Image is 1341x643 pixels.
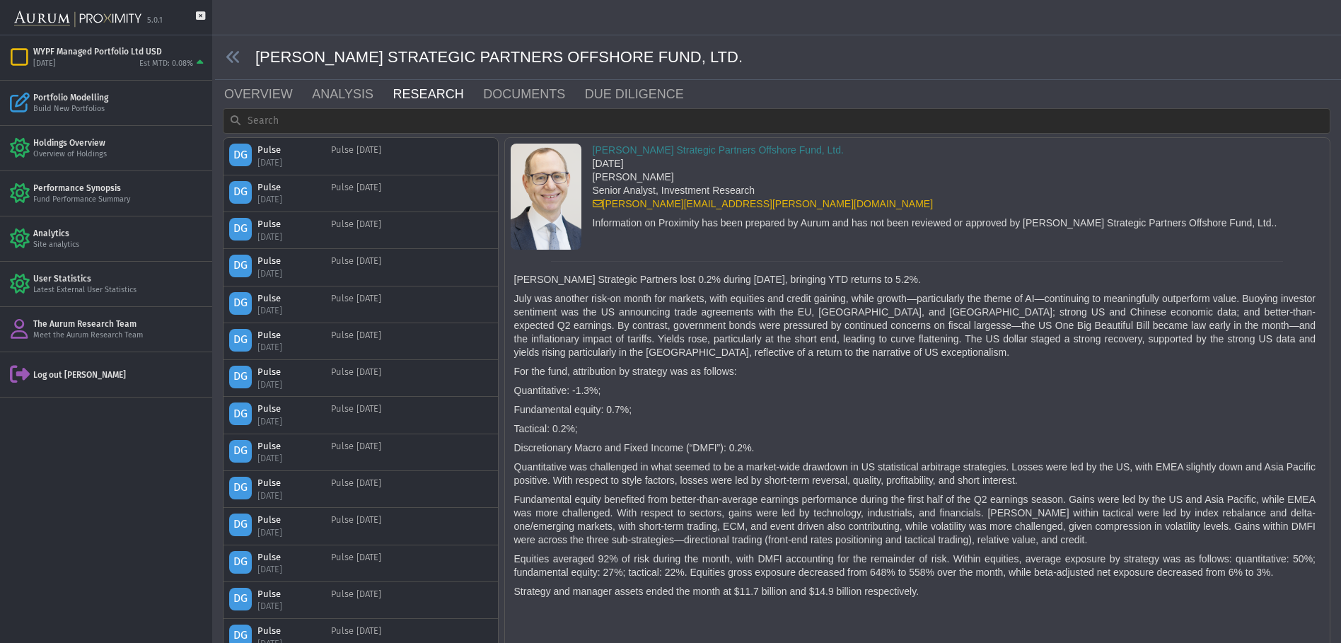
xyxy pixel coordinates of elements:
[229,181,252,204] div: DG
[33,228,207,239] div: Analytics
[514,585,1316,598] p: Strategy and manager assets ended the month at $11.7 billion and $14.9 billion respectively.
[331,144,381,168] div: Pulse [DATE]
[229,477,252,499] div: DG
[229,514,252,536] div: DG
[215,35,1341,80] div: [PERSON_NAME] STRATEGIC PARTNERS OFFSHORE FUND, LTD.
[229,440,252,463] div: DG
[257,181,314,194] div: Pulse
[514,384,1316,398] p: Quantitative: -1.3%;
[257,329,314,342] div: Pulse
[257,563,314,576] div: [DATE]
[257,514,314,526] div: Pulse
[257,218,314,231] div: Pulse
[257,292,314,305] div: Pulse
[257,156,314,169] div: [DATE]
[33,149,207,160] div: Overview of Holdings
[331,181,381,206] div: Pulse [DATE]
[514,422,1316,436] p: Tactical: 0.2%;
[511,144,581,250] img: image
[33,104,207,115] div: Build New Portfolios
[33,330,207,341] div: Meet the Aurum Research Team
[33,195,207,205] div: Fund Performance Summary
[257,144,314,156] div: Pulse
[257,490,314,502] div: [DATE]
[331,255,381,279] div: Pulse [DATE]
[33,46,207,57] div: WYPF Managed Portfolio Ltd USD
[331,292,381,317] div: Pulse [DATE]
[257,452,314,465] div: [DATE]
[229,329,252,352] div: DG
[257,551,314,564] div: Pulse
[331,366,381,390] div: Pulse [DATE]
[257,415,314,428] div: [DATE]
[229,292,252,315] div: DG
[229,218,252,241] div: DG
[257,304,314,317] div: [DATE]
[593,216,1277,230] div: Information on Proximity has been prepared by Aurum and has not been reviewed or approved by [PER...
[331,477,381,502] div: Pulse [DATE]
[257,231,314,243] div: [DATE]
[514,292,1316,359] p: July was another risk-on month for markets, with equities and credit gaining, while growth—partic...
[514,460,1316,487] p: Quantitative was challenged in what seemed to be a market-wide drawdown in US statistical arbitra...
[257,526,314,539] div: [DATE]
[257,378,314,391] div: [DATE]
[310,80,391,108] a: ANALYSIS
[257,193,314,206] div: [DATE]
[514,441,1316,455] p: Discretionary Macro and Fixed Income (“DMFI”): 0.2%.
[257,402,314,415] div: Pulse
[514,552,1316,579] p: Equities averaged 92% of risk during the month, with DMFI accounting for the remainder of risk. W...
[33,369,207,381] div: Log out [PERSON_NAME]
[223,80,310,108] a: OVERVIEW
[331,440,381,465] div: Pulse [DATE]
[257,341,314,354] div: [DATE]
[33,240,207,250] div: Site analytics
[257,267,314,280] div: [DATE]
[257,477,314,490] div: Pulse
[514,493,1316,547] p: Fundamental equity benefited from better-than-average earnings performance during the first half ...
[331,329,381,354] div: Pulse [DATE]
[229,551,252,574] div: DG
[593,170,1277,184] div: [PERSON_NAME]
[257,366,314,378] div: Pulse
[331,588,381,613] div: Pulse [DATE]
[593,184,1277,197] div: Senior Analyst, Investment Research
[593,198,934,209] a: [PERSON_NAME][EMAIL_ADDRESS][PERSON_NAME][DOMAIN_NAME]
[33,92,207,103] div: Portfolio Modelling
[514,273,1316,286] p: [PERSON_NAME] Strategic Partners lost 0.2% during [DATE], bringing YTD returns to 5.2%.
[257,625,314,637] div: Pulse
[229,366,252,388] div: DG
[593,144,844,156] a: [PERSON_NAME] Strategic Partners Offshore Fund, Ltd.
[229,144,252,166] div: DG
[229,255,252,277] div: DG
[482,80,584,108] a: DOCUMENTS
[331,402,381,427] div: Pulse [DATE]
[257,255,314,267] div: Pulse
[33,273,207,284] div: User Statistics
[514,365,1316,378] p: For the fund, attribution by strategy was as follows:
[331,551,381,576] div: Pulse [DATE]
[331,218,381,243] div: Pulse [DATE]
[514,403,1316,417] p: Fundamental equity: 0.7%;
[33,183,207,194] div: Performance Synopsis
[147,16,163,26] div: 5.0.1
[584,80,702,108] a: DUE DILIGENCE
[33,285,207,296] div: Latest External User Statistics
[392,80,482,108] a: RESEARCH
[331,514,381,538] div: Pulse [DATE]
[229,402,252,425] div: DG
[593,157,1277,170] div: [DATE]
[229,588,252,610] div: DG
[33,59,56,69] div: [DATE]
[14,4,141,35] img: Aurum-Proximity%20white.svg
[139,59,193,69] div: Est MTD: 0.08%
[257,440,314,453] div: Pulse
[33,318,207,330] div: The Aurum Research Team
[257,600,314,613] div: [DATE]
[33,137,207,149] div: Holdings Overview
[257,588,314,601] div: Pulse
